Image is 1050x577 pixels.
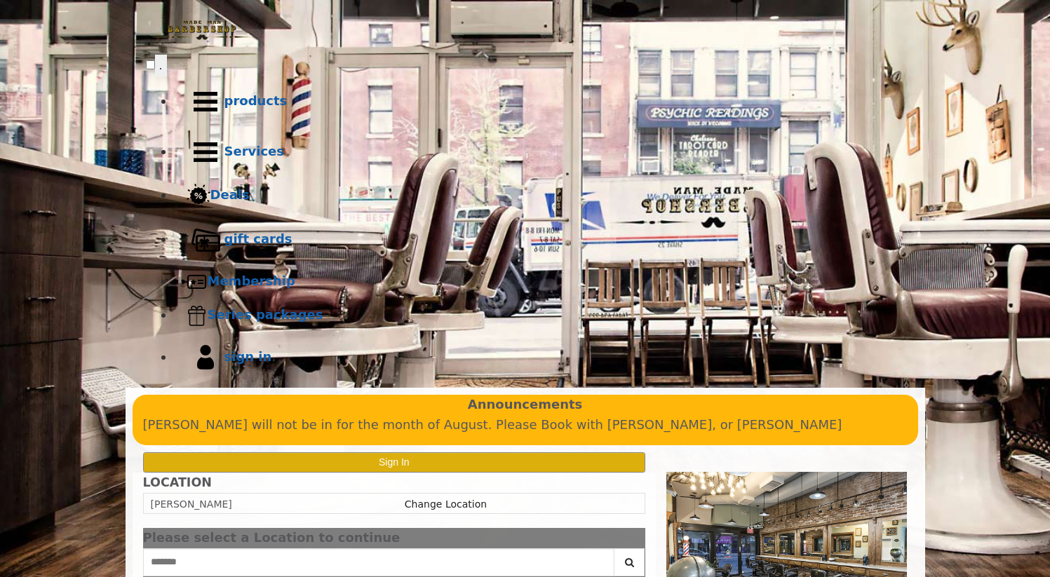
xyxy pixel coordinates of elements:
button: menu toggle [155,55,167,76]
a: Gift cardsgift cards [174,215,905,265]
img: Membership [187,271,208,292]
a: DealsDeals [174,177,905,215]
b: Membership [208,273,295,288]
img: Deals [187,184,210,208]
img: Made Man Barbershop logo [146,8,258,53]
input: menu toggle [146,60,155,69]
a: ServicesServices [174,127,905,177]
a: sign insign in [174,332,905,383]
span: . [159,58,163,72]
span: [PERSON_NAME] [151,498,232,510]
a: MembershipMembership [174,265,905,299]
img: Services [187,133,224,171]
b: gift cards [224,231,292,246]
b: Services [224,144,285,158]
img: Series packages [187,305,208,326]
img: sign in [187,339,224,376]
input: Search Center [143,548,615,576]
b: LOCATION [143,475,212,489]
b: Announcements [468,395,583,415]
b: Series packages [208,307,323,322]
a: Change Location [405,498,487,510]
a: Series packagesSeries packages [174,299,905,332]
a: Productsproducts [174,76,905,127]
p: [PERSON_NAME] will not be in for the month of August. Please Book with [PERSON_NAME], or [PERSON_... [143,415,908,435]
button: Sign In [143,452,646,473]
b: products [224,93,288,108]
img: Gift cards [187,221,224,259]
b: Deals [210,187,250,202]
span: Please select a Location to continue [143,530,401,545]
img: Products [187,83,224,121]
i: Search button [621,557,638,567]
button: close dialog [624,534,645,543]
b: sign in [224,349,272,364]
